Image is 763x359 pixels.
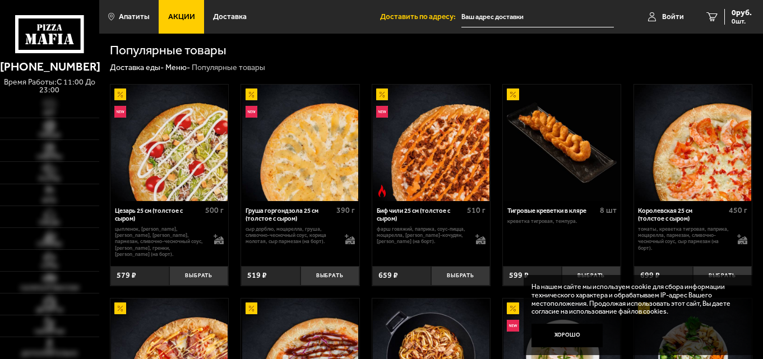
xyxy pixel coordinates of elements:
[246,207,334,222] div: Груша горгондзола 25 см (толстое с сыром)
[600,206,617,215] span: 8 шт
[376,185,388,197] img: Острое блюдо
[732,18,752,25] span: 0 шт.
[732,9,752,17] span: 0 руб.
[531,283,738,316] p: На нашем сайте мы используем cookie для сбора информации технического характера и обрабатываем IP...
[213,13,247,21] span: Доставка
[111,85,228,201] img: Цезарь 25 см (толстое с сыром)
[110,85,228,201] a: АкционныйНовинкаЦезарь 25 см (толстое с сыром)
[729,206,747,215] span: 450 г
[431,266,490,286] button: Выбрать
[638,207,726,222] div: Королевская 25 см (толстое с сыром)
[662,13,684,21] span: Войти
[378,272,398,279] span: 659 ₽
[373,85,489,201] img: Биф чили 25 см (толстое с сыром)
[376,88,388,100] img: Акционный
[300,266,359,286] button: Выбрать
[117,272,136,279] span: 579 ₽
[693,266,752,286] button: Выбрать
[110,44,226,57] h1: Популярные товары
[507,88,519,100] img: Акционный
[114,302,126,314] img: Акционный
[507,320,519,332] img: Новинка
[115,226,206,258] p: цыпленок, [PERSON_NAME], [PERSON_NAME], [PERSON_NAME], пармезан, сливочно-чесночный соус, [PERSON...
[114,106,126,118] img: Новинка
[247,272,267,279] span: 519 ₽
[507,207,597,215] div: Тигровые креветки в кляре
[114,88,126,100] img: Акционный
[205,206,224,215] span: 500 г
[467,206,485,215] span: 510 г
[376,106,388,118] img: Новинка
[242,85,359,201] img: Груша горгондзола 25 см (толстое с сыром)
[634,85,752,201] a: Королевская 25 см (толстое с сыром)
[168,13,195,21] span: Акции
[241,85,359,201] a: АкционныйНовинкаГруша горгондзола 25 см (толстое с сыром)
[192,63,265,73] div: Популярные товары
[119,13,150,21] span: Апатиты
[640,272,660,279] span: 699 ₽
[336,206,355,215] span: 390 г
[110,63,164,72] a: Доставка еды-
[246,106,257,118] img: Новинка
[246,302,257,314] img: Акционный
[380,13,461,21] span: Доставить по адресу:
[169,266,228,286] button: Выбрать
[165,63,190,72] a: Меню-
[562,266,621,286] button: Выбрать
[638,226,729,251] p: томаты, креветка тигровая, паприка, моцарелла, пармезан, сливочно-чесночный соус, сыр пармезан (н...
[509,272,529,279] span: 599 ₽
[635,85,751,201] img: Королевская 25 см (толстое с сыром)
[372,85,490,201] a: АкционныйНовинкаОстрое блюдоБиф чили 25 см (толстое с сыром)
[531,324,603,348] button: Хорошо
[246,88,257,100] img: Акционный
[461,7,614,27] input: Ваш адрес доставки
[507,218,617,224] p: креветка тигровая, темпура.
[507,302,519,314] img: Акционный
[377,207,465,222] div: Биф чили 25 см (толстое с сыром)
[503,85,620,201] img: Тигровые креветки в кляре
[246,226,336,245] p: сыр дорблю, моцарелла, груша, сливочно-чесночный соус, корица молотая, сыр пармезан (на борт).
[115,207,203,222] div: Цезарь 25 см (толстое с сыром)
[377,226,468,245] p: фарш говяжий, паприка, соус-пицца, моцарелла, [PERSON_NAME]-кочудян, [PERSON_NAME] (на борт).
[503,85,621,201] a: АкционныйТигровые креветки в кляре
